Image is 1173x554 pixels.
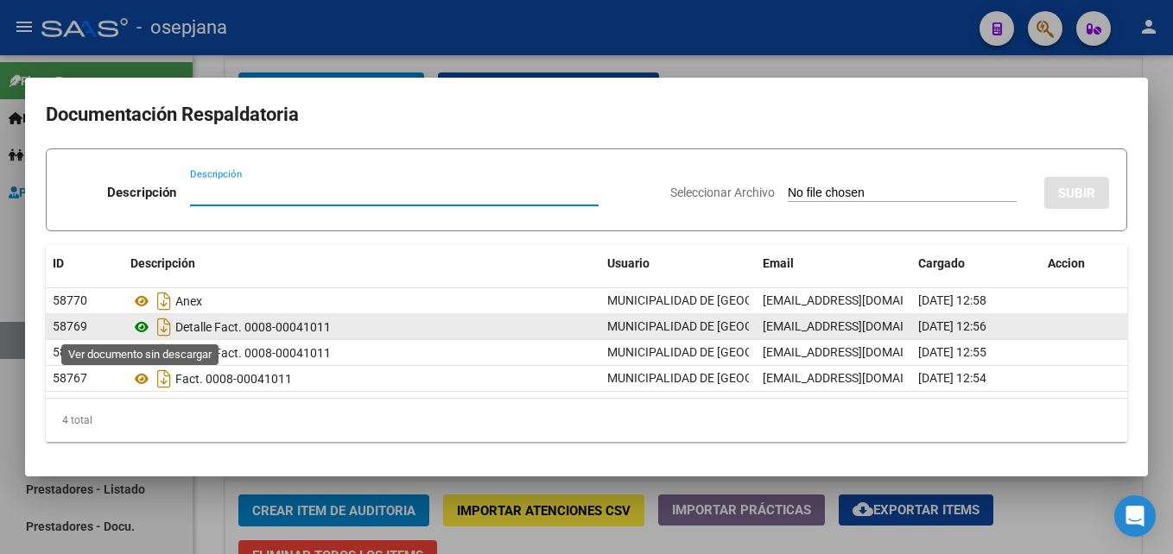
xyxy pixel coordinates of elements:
span: Accion [1048,256,1085,270]
div: Open Intercom Messenger [1114,495,1156,537]
span: ID [53,256,64,270]
span: MUNICIPALIDAD DE [GEOGRAPHIC_DATA][PERSON_NAME] . [607,293,932,307]
span: Email [763,256,794,270]
span: MUNICIPALIDAD DE [GEOGRAPHIC_DATA][PERSON_NAME] . [607,345,932,359]
datatable-header-cell: Usuario [600,245,756,282]
datatable-header-cell: Cargado [911,245,1041,282]
i: Descargar documento [153,287,175,315]
datatable-header-cell: ID [46,245,124,282]
span: Usuario [607,256,650,270]
span: MUNICIPALIDAD DE [GEOGRAPHIC_DATA][PERSON_NAME] . [607,371,932,385]
span: 58768 [53,345,87,359]
span: MUNICIPALIDAD DE [GEOGRAPHIC_DATA][PERSON_NAME] . [607,319,932,333]
span: [DATE] 12:54 [918,371,986,385]
span: [DATE] 12:56 [918,319,986,333]
span: [EMAIL_ADDRESS][DOMAIN_NAME] [763,319,954,333]
span: [EMAIL_ADDRESS][DOMAIN_NAME] [763,293,954,307]
i: Descargar documento [153,339,175,367]
span: [DATE] 12:55 [918,345,986,359]
i: Descargar documento [153,365,175,393]
span: SUBIR [1058,186,1095,201]
div: 4 total [46,399,1127,442]
span: [EMAIL_ADDRESS][DOMAIN_NAME] [763,345,954,359]
div: Detalle Fact. 0008-00041011 [130,339,593,367]
span: Seleccionar Archivo [670,186,775,199]
datatable-header-cell: Accion [1041,245,1127,282]
span: [DATE] 12:58 [918,293,986,307]
div: Anex [130,287,593,315]
div: Detalle Fact. 0008-00041011 [130,313,593,341]
i: Descargar documento [153,313,175,341]
h2: Documentación Respaldatoria [46,98,1127,131]
span: Descripción [130,256,195,270]
span: 58767 [53,371,87,385]
span: 58770 [53,293,87,307]
span: [EMAIL_ADDRESS][DOMAIN_NAME] [763,371,954,385]
datatable-header-cell: Descripción [124,245,600,282]
p: Descripción [107,183,176,203]
datatable-header-cell: Email [756,245,911,282]
span: Cargado [918,256,965,270]
button: SUBIR [1044,177,1109,209]
div: Fact. 0008-00041011 [130,365,593,393]
span: 58769 [53,319,87,333]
